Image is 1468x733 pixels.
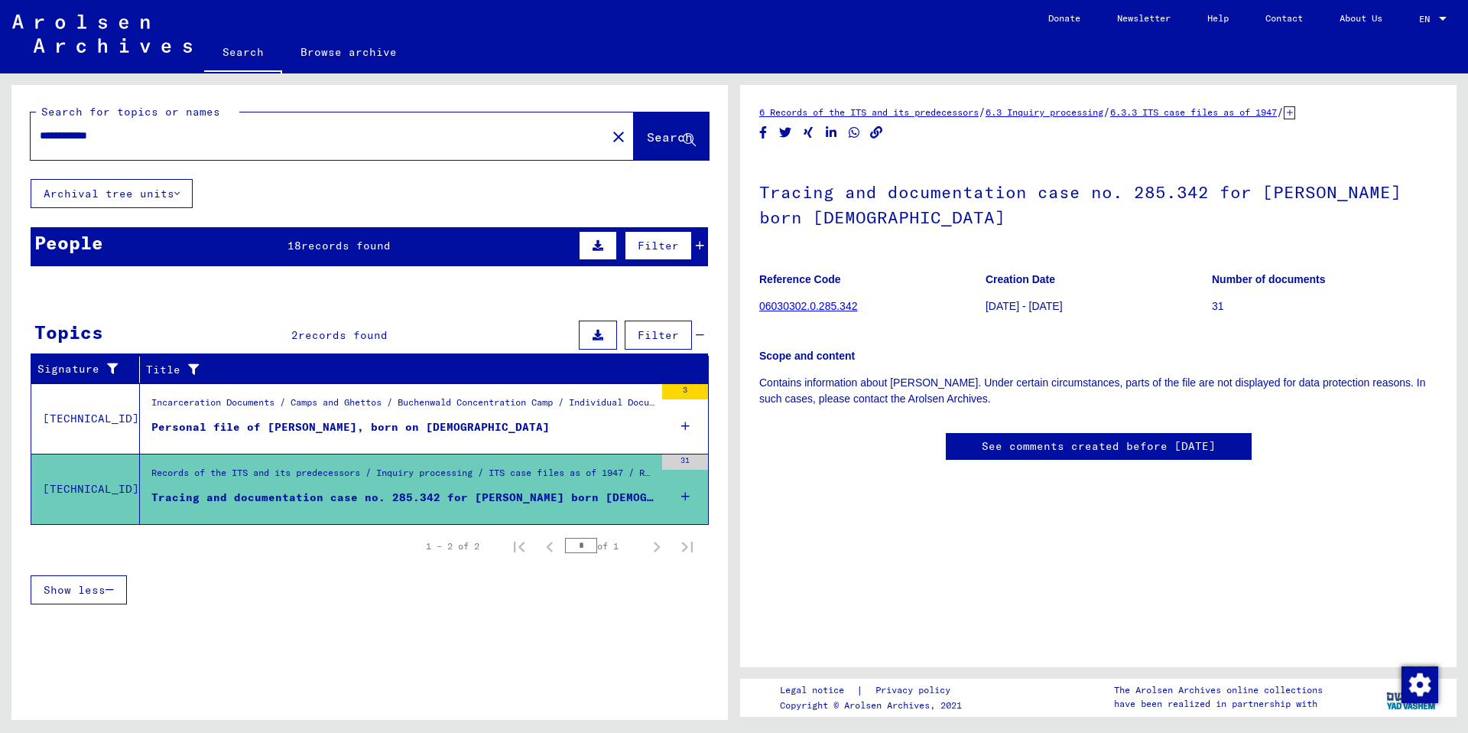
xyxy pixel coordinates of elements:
[204,34,282,73] a: Search
[287,239,301,252] span: 18
[625,321,692,350] button: Filter
[638,239,679,252] span: Filter
[534,531,565,562] button: Previous page
[1419,14,1436,24] span: EN
[151,490,654,506] div: Tracing and documentation case no. 285.342 for [PERSON_NAME] born [DEMOGRAPHIC_DATA]
[44,583,106,597] span: Show less
[672,531,703,562] button: Last page
[823,123,840,142] button: Share on LinkedIn
[565,539,641,553] div: of 1
[151,419,550,435] div: Personal file of [PERSON_NAME], born on [DEMOGRAPHIC_DATA]
[986,298,1211,314] p: [DATE] - [DATE]
[34,229,103,256] div: People
[1114,683,1323,697] p: The Arolsen Archives online collections
[146,357,693,382] div: Title
[759,350,855,362] b: Scope and content
[625,231,692,260] button: Filter
[778,123,794,142] button: Share on Twitter
[1212,273,1326,285] b: Number of documents
[759,157,1437,249] h1: Tracing and documentation case no. 285.342 for [PERSON_NAME] born [DEMOGRAPHIC_DATA]
[151,396,654,417] div: Incarceration Documents / Camps and Ghettos / Buchenwald Concentration Camp / Individual Document...
[1114,697,1323,711] p: have been realized in partnership with
[780,683,856,699] a: Legal notice
[1383,678,1440,716] img: yv_logo.png
[609,128,628,146] mat-icon: close
[41,105,220,119] mat-label: Search for topics or names
[863,683,969,699] a: Privacy policy
[759,375,1437,407] p: Contains information about [PERSON_NAME]. Under certain circumstances, parts of the file are not ...
[1103,105,1110,119] span: /
[647,129,693,145] span: Search
[1212,298,1437,314] p: 31
[301,239,391,252] span: records found
[31,575,127,604] button: Show less
[603,121,634,151] button: Clear
[31,179,193,208] button: Archival tree units
[1401,666,1438,703] img: Change consent
[504,531,534,562] button: First page
[641,531,672,562] button: Next page
[759,106,979,118] a: 6 Records of the ITS and its predecessors
[780,699,969,712] p: Copyright © Arolsen Archives, 2021
[282,34,415,70] a: Browse archive
[1110,106,1277,118] a: 6.3.3 ITS case files as of 1947
[634,112,709,160] button: Search
[37,357,143,382] div: Signature
[151,466,654,487] div: Records of the ITS and its predecessors / Inquiry processing / ITS case files as of 1947 / Reposi...
[846,123,862,142] button: Share on WhatsApp
[12,15,192,53] img: Arolsen_neg.svg
[759,300,857,312] a: 06030302.0.285.342
[755,123,771,142] button: Share on Facebook
[801,123,817,142] button: Share on Xing
[426,539,479,553] div: 1 – 2 of 2
[780,683,969,699] div: |
[979,105,986,119] span: /
[146,362,678,378] div: Title
[986,106,1103,118] a: 6.3 Inquiry processing
[1277,105,1284,119] span: /
[982,438,1216,454] a: See comments created before [DATE]
[986,273,1055,285] b: Creation Date
[638,328,679,342] span: Filter
[869,123,885,142] button: Copy link
[759,273,841,285] b: Reference Code
[37,361,128,377] div: Signature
